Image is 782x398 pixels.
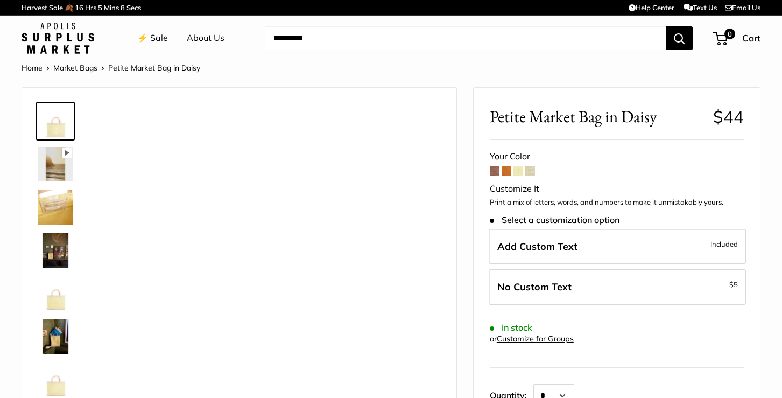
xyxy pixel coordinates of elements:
[725,3,760,12] a: Email Us
[490,181,744,197] div: Customize It
[684,3,717,12] a: Text Us
[53,63,97,73] a: Market Bags
[38,147,73,181] img: Petite Market Bag in Daisy
[121,3,125,12] span: 8
[22,63,43,73] a: Home
[36,317,75,356] a: Petite Market Bag in Daisy
[22,61,200,75] nav: Breadcrumb
[490,197,744,208] p: Print a mix of letters, words, and numbers to make it unmistakably yours.
[629,3,674,12] a: Help Center
[714,30,760,47] a: 0 Cart
[489,229,746,264] label: Add Custom Text
[75,3,83,12] span: 16
[497,281,572,293] span: No Custom Text
[36,274,75,313] a: Petite Market Bag in Daisy
[729,280,738,289] span: $5
[38,190,73,225] img: Petite Market Bag in Daisy
[490,215,619,225] span: Select a customization option
[724,29,735,39] span: 0
[98,3,102,12] span: 5
[666,26,693,50] button: Search
[137,30,168,46] a: ⚡️ Sale
[490,107,705,127] span: Petite Market Bag in Daisy
[497,334,574,344] a: Customize for Groups
[104,3,119,12] span: Mins
[38,319,73,354] img: Petite Market Bag in Daisy
[713,106,744,127] span: $44
[36,231,75,270] a: Petite Market Bag in Daisy
[38,362,73,397] img: Petite Market Bag in Daisy
[490,323,532,333] span: In stock
[38,233,73,268] img: Petite Market Bag in Daisy
[187,30,224,46] a: About Us
[126,3,141,12] span: Secs
[265,26,666,50] input: Search...
[36,188,75,227] a: Petite Market Bag in Daisy
[489,269,746,305] label: Leave Blank
[490,149,744,165] div: Your Color
[38,276,73,311] img: Petite Market Bag in Daisy
[726,278,738,291] span: -
[36,102,75,141] a: Petite Market Bag in Daisy
[742,32,760,44] span: Cart
[108,63,200,73] span: Petite Market Bag in Daisy
[36,145,75,184] a: Petite Market Bag in Daisy
[38,104,73,138] img: Petite Market Bag in Daisy
[85,3,96,12] span: Hrs
[490,332,574,346] div: or
[497,240,577,253] span: Add Custom Text
[710,238,738,250] span: Included
[22,23,94,54] img: Apolis: Surplus Market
